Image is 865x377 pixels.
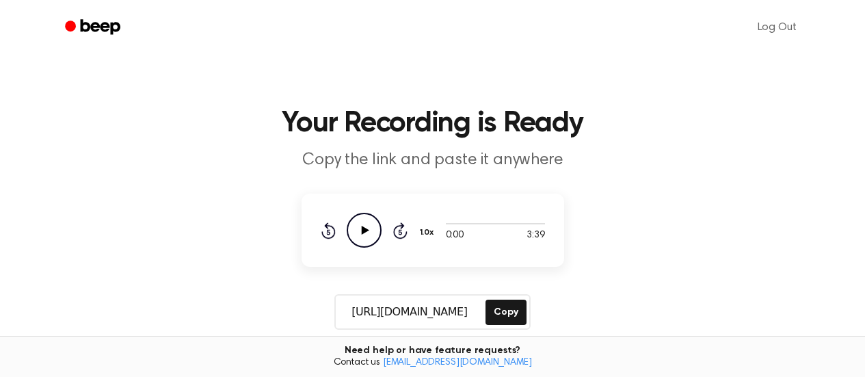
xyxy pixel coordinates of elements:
a: [EMAIL_ADDRESS][DOMAIN_NAME] [383,358,532,367]
button: 1.0x [418,221,439,244]
span: 3:39 [527,229,544,243]
p: Copy the link and paste it anywhere [170,149,695,172]
h1: Your Recording is Ready [83,109,783,138]
span: 0:00 [446,229,464,243]
button: Copy [485,300,526,325]
span: Contact us [8,357,857,369]
a: Log Out [744,11,810,44]
a: Beep [55,14,133,41]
